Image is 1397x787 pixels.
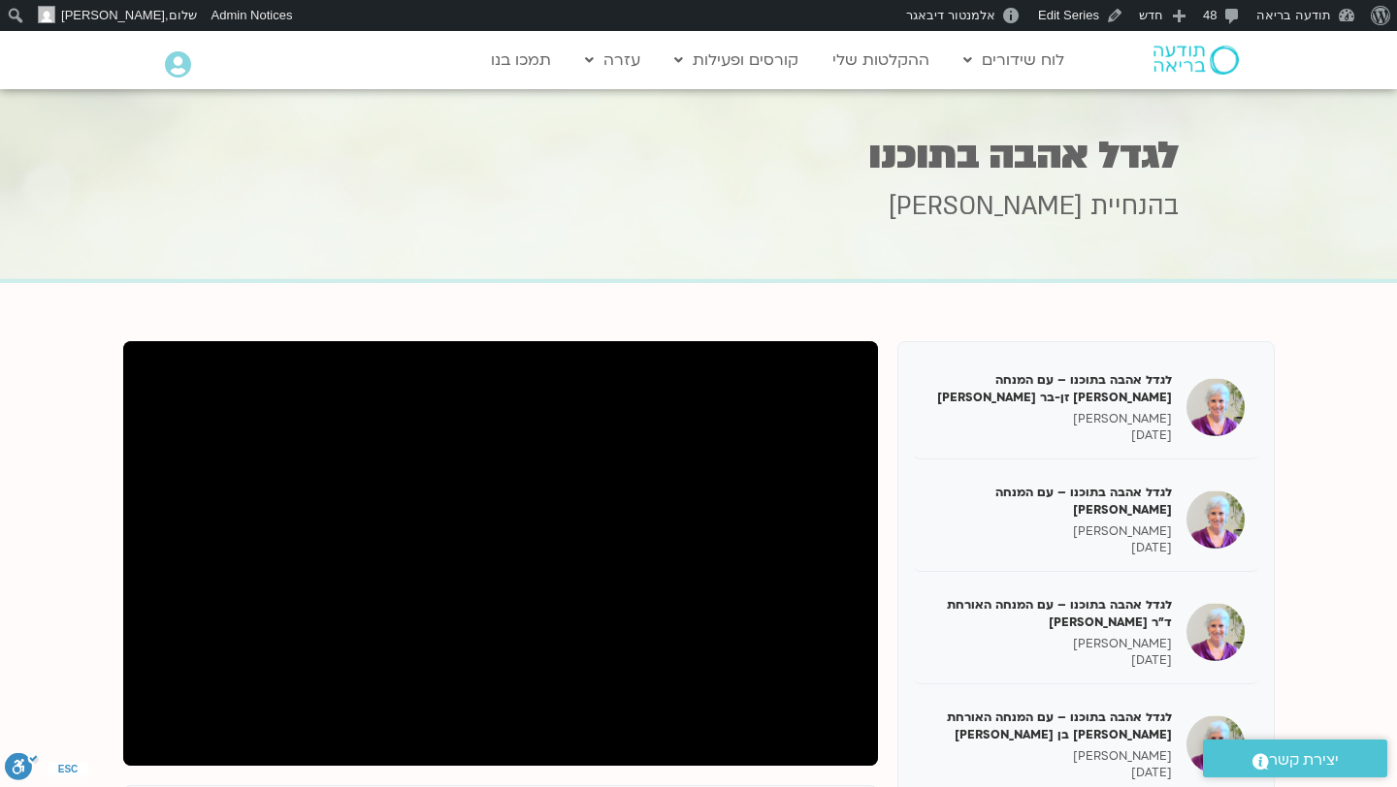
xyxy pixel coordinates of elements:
span: יצירת קשר [1269,747,1339,773]
a: עזרה [575,42,650,79]
img: לגדל אהבה בתוכנו – עם המנחה האורחת שאנייה כהן בן חיים [1186,715,1245,773]
p: [PERSON_NAME] [927,411,1172,427]
h5: לגדל אהבה בתוכנו – עם המנחה [PERSON_NAME] [927,484,1172,519]
a: יצירת קשר [1203,740,1387,777]
p: [DATE] [927,540,1172,556]
img: לגדל אהבה בתוכנו – עם המנחה האורחת ד"ר נועה אלבלדה [1186,603,1245,661]
span: [PERSON_NAME] [61,8,165,22]
p: [DATE] [927,652,1172,669]
p: [PERSON_NAME] [927,636,1172,652]
h5: לגדל אהבה בתוכנו – עם המנחה האורחת ד"ר [PERSON_NAME] [927,596,1172,631]
span: בהנחיית [1090,189,1179,224]
img: תודעה בריאה [1153,46,1239,75]
a: קורסים ופעילות [665,42,808,79]
img: לגדל אהבה בתוכנו – עם המנחה האורחת צילה זן-בר צור [1186,378,1245,436]
h1: לגדל אהבה בתוכנו [218,137,1179,174]
a: ההקלטות שלי [823,42,939,79]
p: [DATE] [927,765,1172,781]
h5: לגדל אהבה בתוכנו – עם המנחה האורחת [PERSON_NAME] בן [PERSON_NAME] [927,708,1172,743]
img: לגדל אהבה בתוכנו – עם המנחה האורח ענבר בר קמה [1186,490,1245,549]
p: [DATE] [927,427,1172,444]
h5: לגדל אהבה בתוכנו – עם המנחה [PERSON_NAME] זן-בר [PERSON_NAME] [927,371,1172,406]
a: לוח שידורים [954,42,1074,79]
p: [PERSON_NAME] [927,523,1172,540]
a: תמכו בנו [481,42,561,79]
p: [PERSON_NAME] [927,748,1172,765]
